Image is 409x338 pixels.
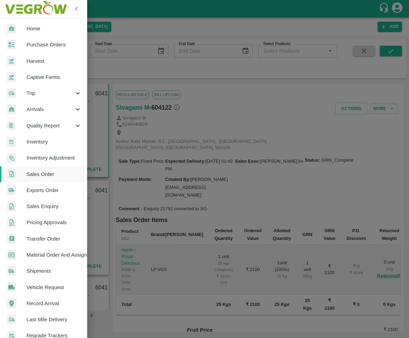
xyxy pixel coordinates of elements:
span: Pricing Approvals [26,219,82,226]
span: Purchase Orders [26,41,82,49]
span: Quality Report [26,122,74,130]
span: Inventory [26,138,82,146]
img: sales [7,218,16,228]
img: shipments [7,266,16,276]
span: Shipments [26,267,82,275]
span: Record Arrival [26,300,82,307]
img: sales [7,169,16,179]
span: Material Order And Assignment [26,251,82,259]
img: delivery [7,315,16,325]
span: Captive Farms [26,73,82,81]
span: Exports Order [26,186,82,194]
img: whInventory [7,137,16,147]
span: Last Mile Delivery [26,316,82,323]
img: recordArrival [7,299,16,308]
img: harvest [7,72,16,82]
img: sales [7,201,16,212]
span: Trip [26,89,74,97]
img: reciept [7,40,16,50]
span: Harvest [26,57,82,65]
span: Arrivals [26,105,74,113]
img: delivery [7,88,16,98]
span: Sales Order [26,170,82,178]
img: vehicle [7,282,16,292]
span: Vehicle Request [26,284,82,291]
img: qualityReport [7,121,15,130]
span: Inventory Adjustment [26,154,82,162]
img: whArrival [7,104,16,115]
img: harvest [7,56,16,66]
span: Sales Enquiry [26,203,82,210]
span: Home [26,25,82,32]
img: shipments [7,185,16,195]
img: whArrival [7,24,16,34]
img: inventory [7,153,16,163]
span: Transfer Order [26,235,82,243]
img: whTransfer [7,234,16,244]
img: centralMaterial [7,250,16,260]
